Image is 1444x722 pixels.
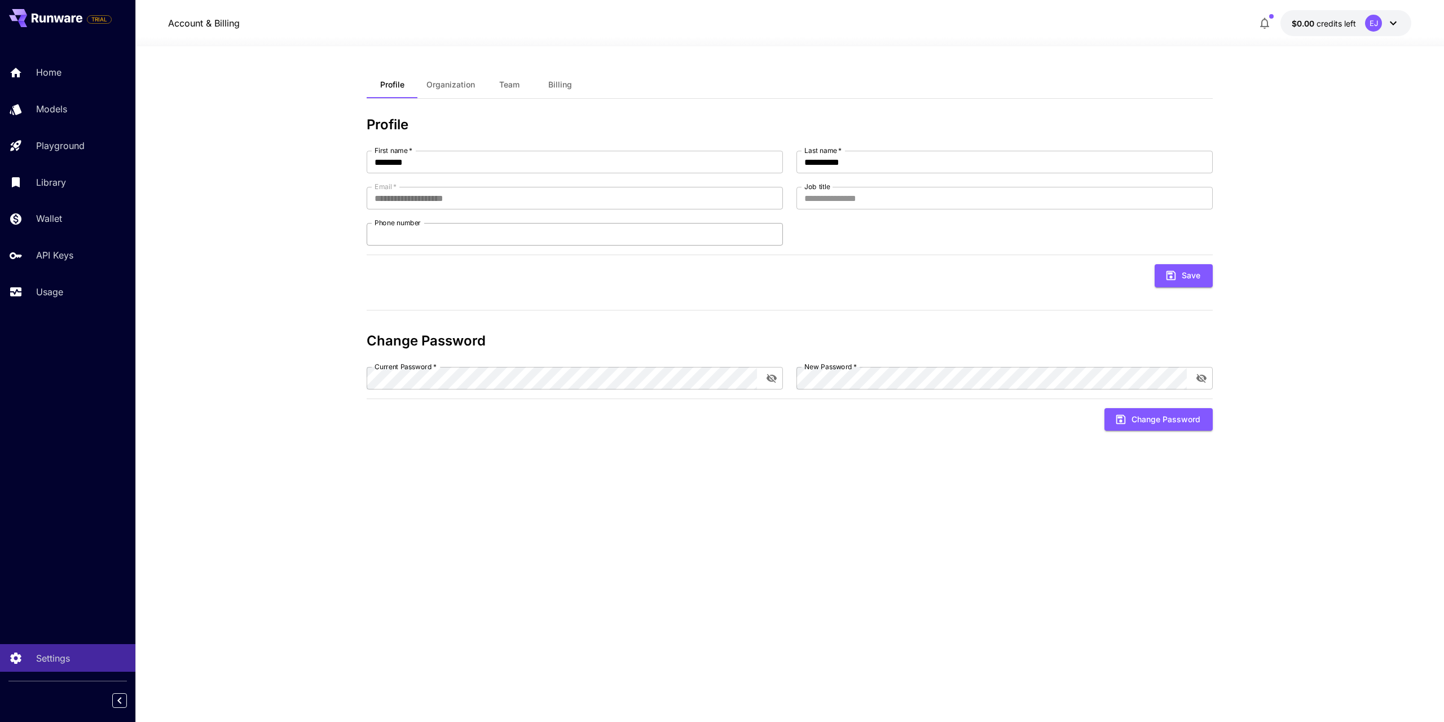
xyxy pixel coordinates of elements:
[121,690,135,711] div: Collapse sidebar
[1191,368,1212,388] button: toggle password visibility
[1280,10,1411,36] button: $0.00EJ
[36,248,73,262] p: API Keys
[36,285,63,299] p: Usage
[1292,19,1317,28] span: $0.00
[375,218,421,227] label: Phone number
[1155,264,1213,287] button: Save
[761,368,782,388] button: toggle password visibility
[375,182,397,191] label: Email
[36,65,61,79] p: Home
[36,139,85,152] p: Playground
[804,182,830,191] label: Job title
[36,651,70,665] p: Settings
[87,15,111,24] span: TRIAL
[426,80,475,90] span: Organization
[499,80,520,90] span: Team
[804,362,857,371] label: New Password
[375,362,437,371] label: Current Password
[375,146,412,155] label: First name
[36,102,67,116] p: Models
[1365,15,1382,32] div: EJ
[804,146,842,155] label: Last name
[112,693,127,708] button: Collapse sidebar
[380,80,404,90] span: Profile
[168,16,240,30] a: Account & Billing
[1292,17,1356,29] div: $0.00
[36,212,62,225] p: Wallet
[1104,408,1213,431] button: Change Password
[367,117,1213,133] h3: Profile
[367,333,1213,349] h3: Change Password
[168,16,240,30] nav: breadcrumb
[87,12,112,26] span: Add your payment card to enable full platform functionality.
[36,176,66,189] p: Library
[1317,19,1356,28] span: credits left
[548,80,572,90] span: Billing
